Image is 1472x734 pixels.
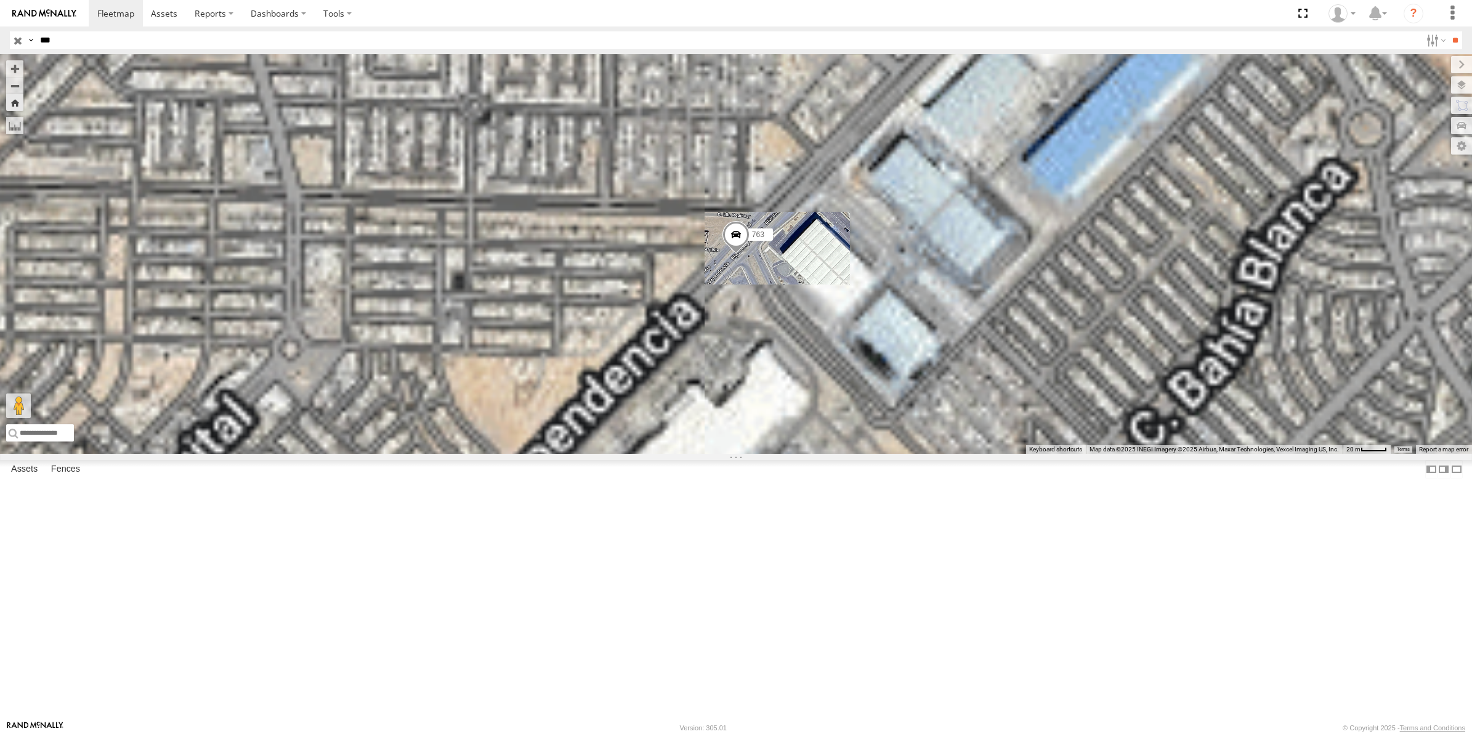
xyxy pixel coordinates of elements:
[1397,447,1410,452] a: Terms
[1090,446,1339,453] span: Map data ©2025 INEGI Imagery ©2025 Airbus, Maxar Technologies, Vexcel Imaging US, Inc.
[1425,460,1438,478] label: Dock Summary Table to the Left
[1419,446,1468,453] a: Report a map error
[1400,724,1465,732] a: Terms and Conditions
[6,117,23,134] label: Measure
[7,722,63,734] a: Visit our Website
[1450,460,1463,478] label: Hide Summary Table
[1343,445,1391,454] button: Map Scale: 20 m per 39 pixels
[6,94,23,111] button: Zoom Home
[5,461,44,478] label: Assets
[1421,31,1448,49] label: Search Filter Options
[6,77,23,94] button: Zoom out
[1324,4,1360,23] div: Roberto Garcia
[1029,445,1082,454] button: Keyboard shortcuts
[6,60,23,77] button: Zoom in
[680,724,727,732] div: Version: 305.01
[1343,724,1465,732] div: © Copyright 2025 -
[45,461,86,478] label: Fences
[752,230,764,239] span: 763
[1451,137,1472,155] label: Map Settings
[1438,460,1450,478] label: Dock Summary Table to the Right
[1346,446,1361,453] span: 20 m
[6,393,31,418] button: Drag Pegman onto the map to open Street View
[1404,4,1423,23] i: ?
[12,9,76,18] img: rand-logo.svg
[26,31,36,49] label: Search Query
